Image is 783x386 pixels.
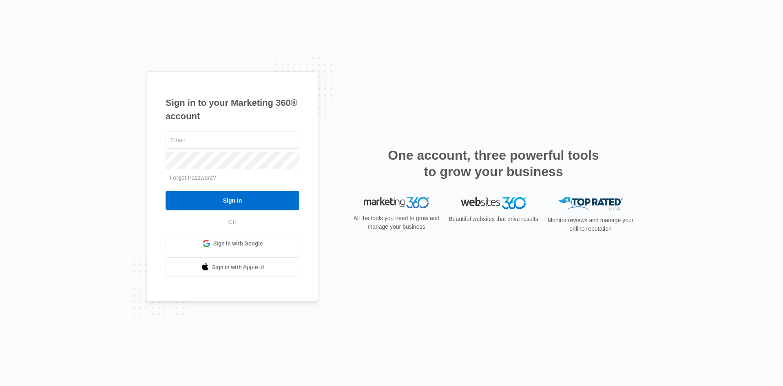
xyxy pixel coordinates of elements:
[558,197,623,210] img: Top Rated Local
[166,234,299,253] a: Sign in with Google
[166,191,299,210] input: Sign In
[223,218,243,226] span: OR
[545,216,636,233] p: Monitor reviews and manage your online reputation
[170,174,216,181] a: Forgot Password?
[351,214,442,231] p: All the tools you need to grow and manage your business
[166,132,299,149] input: Email
[166,257,299,277] a: Sign in with Apple Id
[448,215,539,223] p: Beautiful websites that drive results
[212,263,264,272] span: Sign in with Apple Id
[166,96,299,123] h1: Sign in to your Marketing 360® account
[364,197,429,208] img: Marketing 360
[385,147,602,180] h2: One account, three powerful tools to grow your business
[461,197,526,209] img: Websites 360
[213,239,263,248] span: Sign in with Google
